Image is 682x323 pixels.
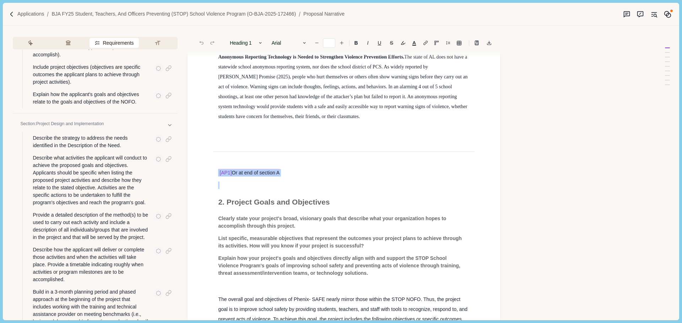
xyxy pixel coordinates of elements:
[351,38,362,48] button: B
[363,38,373,48] button: I
[421,38,431,48] button: Line height
[226,38,267,48] button: Heading 1
[472,38,482,48] button: Line height
[367,40,369,45] i: I
[52,10,296,18] a: BJA FY25 Student, Teachers, and Officers Preventing (STOP) School Violence Program (O-BJA-2025-17...
[390,40,393,45] s: S
[220,169,232,176] span: [AP1]
[207,38,217,48] button: Redo
[296,11,303,17] img: Forward slash icon
[218,216,448,229] span: Clearly state your project's broad, visionary goals that describe what your organization hopes to...
[33,63,148,86] p: Include project objectives (objectives are specific outcomes the applicant plans to achieve throu...
[312,38,322,48] button: Decrease font size
[337,38,347,48] button: Increase font size
[386,38,397,48] button: S
[218,198,330,206] span: 2. Project Goals and Objectives
[33,91,148,106] p: Explain how the applicant's goals and objectives relate to the goals and objectives of the NOFO.
[218,54,404,60] span: Anonymous Reporting Technology is Needed to Strengthen Violence Prevention Efforts.
[44,11,52,17] img: Forward slash icon
[218,54,469,119] span: The state of AL does not have a statewide school anonymous reporting system, nor does the school ...
[454,38,464,48] button: Line height
[268,38,310,48] button: Arial
[443,38,453,48] button: Line height
[9,11,15,17] img: Forward slash icon
[378,40,381,45] u: U
[103,39,134,47] span: Requirements
[484,38,494,48] button: Export to docx
[374,38,385,48] button: U
[218,235,463,249] span: List specific, measurable objectives that represent the outcomes your project plans to achieve th...
[232,169,280,176] span: Or at end of section A
[196,38,206,48] button: Undo
[354,40,358,45] b: B
[33,154,148,206] p: Describe what activities the applicant will conduct to achieve the proposed goals and objectives....
[33,211,148,241] p: Provide a detailed description of the method(s) to be used to carry out each activity and include...
[220,170,232,176] a: [AP1]
[303,10,345,18] a: Proposal Narrative
[20,121,163,129] p: Section: Project Design and Implementation
[33,246,148,283] p: Describe how the applicant will deliver or complete those activities and when the activities will...
[17,10,44,18] a: Applications
[33,134,148,149] p: Describe the strategy to address the needs identified in the Description of the Need.
[218,255,461,276] span: Explain how your project's goals and objectives directly align with and support the STOP School V...
[432,38,442,48] button: Adjust margins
